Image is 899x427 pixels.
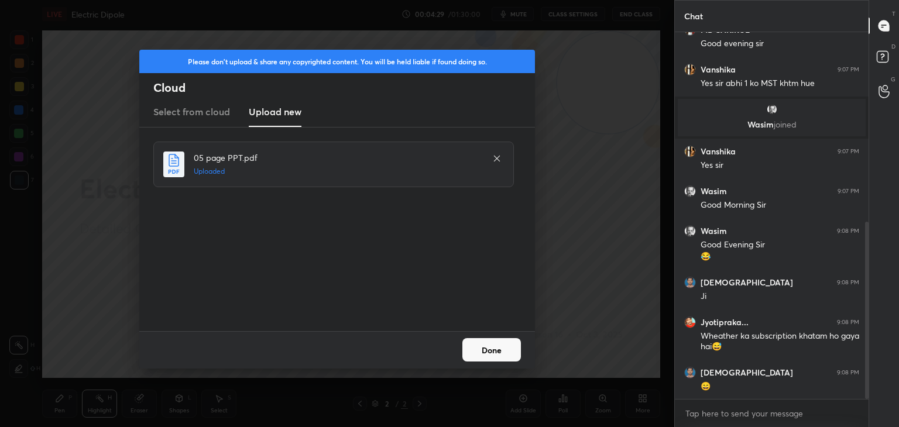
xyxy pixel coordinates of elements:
[766,104,778,115] img: 3
[891,75,895,84] p: G
[684,316,696,328] img: 922e095d8a794c9fa4068583d59d0993.jpg
[194,166,481,177] h5: Uploaded
[774,119,797,130] span: joined
[194,151,481,164] h4: 05 page PPT.pdf
[701,291,859,302] div: Ji
[701,78,859,89] div: Yes sir abhi 1 ko MST khtm hue
[249,105,301,119] h3: Upload new
[701,186,727,197] h6: Wasim
[837,228,859,235] div: 9:08 PM
[684,185,696,197] img: 3
[891,42,895,51] p: D
[701,317,749,328] h6: Jyotipraka...
[701,251,859,263] div: 😂
[701,381,859,392] div: 😄
[675,1,712,32] p: Chat
[462,338,521,361] button: Done
[701,38,859,50] div: Good evening sir
[685,120,859,129] p: Wasim
[701,64,736,75] h6: Vanshika
[139,50,535,73] div: Please don't upload & share any copyrighted content. You will be held liable if found doing so.
[701,199,859,211] div: Good Morning Sir
[701,277,793,288] h6: [DEMOGRAPHIC_DATA]
[701,226,727,236] h6: Wasim
[675,32,869,400] div: grid
[838,66,859,73] div: 9:07 PM
[684,146,696,157] img: 82ec3e235b20401fa8cdaad258992444.jpg
[701,160,859,171] div: Yes sir
[838,148,859,155] div: 9:07 PM
[684,277,696,288] img: bce9f358cb4445198c2bf627b71323d4.jpg
[153,80,535,95] h2: Cloud
[837,369,859,376] div: 9:08 PM
[892,9,895,18] p: T
[838,188,859,195] div: 9:07 PM
[701,146,736,157] h6: Vanshika
[837,279,859,286] div: 9:08 PM
[701,330,859,353] div: Wheather ka subscription khatam ho gaya hai😅
[701,367,793,378] h6: [DEMOGRAPHIC_DATA]
[684,225,696,237] img: 3
[701,239,859,251] div: Good Evening Sir
[837,319,859,326] div: 9:08 PM
[684,367,696,378] img: bce9f358cb4445198c2bf627b71323d4.jpg
[684,64,696,75] img: 82ec3e235b20401fa8cdaad258992444.jpg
